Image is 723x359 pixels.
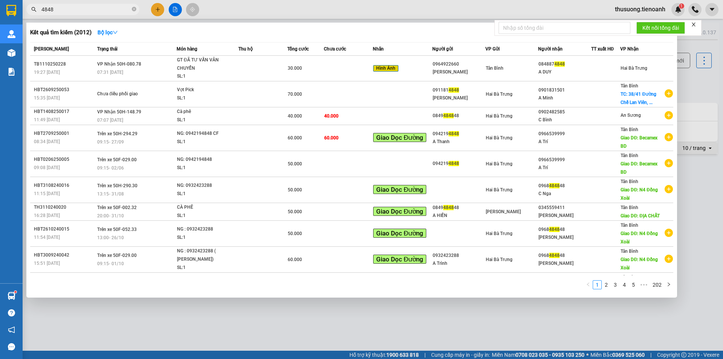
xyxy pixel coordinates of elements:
[538,86,591,94] div: 0901831501
[621,127,638,132] span: Tân Bình
[97,157,137,162] span: Trên xe 50F-029.00
[34,251,95,259] div: HBT3009240042
[34,182,95,189] div: HBT3108240016
[288,231,302,236] span: 50.000
[288,187,302,192] span: 50.000
[591,46,614,52] span: TT xuất HĐ
[642,24,679,32] span: Kết nối tổng đài
[538,212,591,220] div: [PERSON_NAME]
[650,280,664,289] li: 202
[8,30,15,38] img: warehouse-icon
[6,5,16,16] img: logo-vxr
[638,280,650,289] span: •••
[629,281,638,289] a: 5
[113,30,118,35] span: down
[177,247,233,263] div: NG : 0932423288 ( [PERSON_NAME])
[485,46,500,52] span: VP Gửi
[432,46,453,52] span: Người gửi
[238,46,253,52] span: Thu hộ
[667,282,671,287] span: right
[433,130,485,138] div: 094219
[665,185,673,193] span: plus-circle
[621,187,657,201] span: Giao DĐ: N4 Đồng Xoài
[177,94,233,102] div: SL: 1
[538,138,591,146] div: A Trí
[8,49,15,57] img: warehouse-icon
[433,112,485,120] div: 0849 48
[486,92,513,97] span: Hai Bà Trưng
[8,309,15,316] span: question-circle
[621,66,647,71] span: Hai Bà Trưng
[373,207,426,216] span: Giao Dọc Đường
[31,7,37,12] span: search
[538,182,591,190] div: 0968 48
[538,190,591,198] div: C Nga
[602,280,611,289] li: 2
[538,164,591,172] div: A Trí
[433,260,485,267] div: A Trình
[177,130,233,138] div: NG: 0942194848 CF
[433,252,485,260] div: 0932423288
[34,46,69,52] span: [PERSON_NAME]
[549,183,560,188] span: 4848
[8,343,15,350] span: message
[621,275,638,280] span: Tân Bình
[538,226,591,234] div: 0968 48
[621,83,638,89] span: Tân Bình
[177,212,233,220] div: SL: 1
[621,249,638,254] span: Tân Bình
[448,131,459,136] span: 4848
[486,135,513,141] span: Hai Bà Trưng
[177,116,233,124] div: SL: 1
[177,56,233,72] div: GT ĐÃ TƯ VẤN VÂN CHUYỂN
[177,190,233,198] div: SL: 1
[620,46,639,52] span: VP Nhận
[97,118,123,123] span: 07:07 [DATE]
[97,165,124,171] span: 09:15 - 02/06
[538,252,591,260] div: 0968 48
[665,89,673,98] span: plus-circle
[664,280,673,289] li: Next Page
[433,94,485,102] div: [PERSON_NAME]
[97,205,137,210] span: Trên xe 50F-002.32
[34,130,95,137] div: HBT2709250001
[538,130,591,138] div: 0966539999
[97,46,117,52] span: Trạng thái
[665,255,673,263] span: plus-circle
[97,191,124,197] span: 13:15 - 31/08
[621,113,641,118] span: An Sương
[97,227,137,232] span: Trên xe 50F-052.33
[14,291,17,293] sup: 1
[34,86,95,94] div: HBT2609250053
[34,95,60,101] span: 15:35 [DATE]
[8,326,15,333] span: notification
[486,66,503,71] span: Tân Bình
[538,116,591,124] div: C Bình
[34,117,60,122] span: 11:49 [DATE]
[665,229,673,237] span: plus-circle
[586,282,590,287] span: left
[593,281,601,289] a: 1
[611,280,620,289] li: 3
[177,138,233,146] div: SL: 1
[34,165,60,170] span: 09:08 [DATE]
[549,253,560,258] span: 4848
[433,160,485,168] div: 094219
[538,156,591,164] div: 0966539999
[538,68,591,76] div: A DUY
[34,225,95,233] div: HBT2610240015
[538,234,591,241] div: [PERSON_NAME]
[665,159,673,167] span: plus-circle
[30,29,92,37] h3: Kết quả tìm kiếm ( 2012 )
[97,235,124,240] span: 13:00 - 26/10
[97,61,141,67] span: VP Nhận 50H-080.78
[287,46,309,52] span: Tổng cước
[538,46,563,52] span: Người nhận
[620,280,629,289] li: 4
[433,138,485,146] div: A Thanh
[177,86,233,94] div: Vợt Pick
[34,203,95,211] div: TH3110240020
[288,113,302,119] span: 40.000
[177,234,233,242] div: SL: 1
[177,46,197,52] span: Món hàng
